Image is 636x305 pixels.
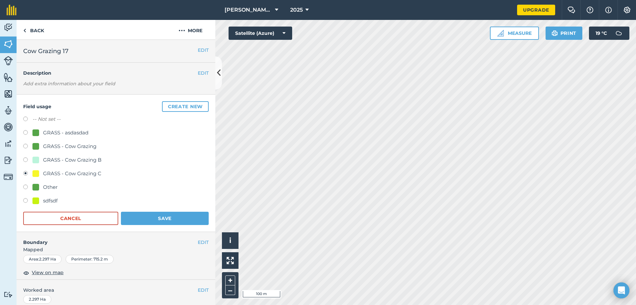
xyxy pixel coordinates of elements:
[17,232,198,246] h4: Boundary
[23,269,64,277] button: View on map
[4,291,13,298] img: svg+xml;base64,PD94bWwgdmVyc2lvbj0iMS4wIiBlbmNvZGluZz0idXRmLTgiPz4KPCEtLSBHZW5lcmF0b3I6IEFkb2JlIE...
[23,286,209,294] span: Worked area
[23,27,26,35] img: svg+xml;base64,PHN2ZyB4bWxucz0iaHR0cDovL3d3dy53My5vcmcvMjAwMC9zdmciIHdpZHRoPSI5IiBoZWlnaHQ9IjI0Ii...
[43,197,58,205] div: sdfsdf
[23,81,115,87] em: Add extra information about your field
[225,6,272,14] span: [PERSON_NAME]'s farm
[4,122,13,132] img: svg+xml;base64,PD94bWwgdmVyc2lvbj0iMS4wIiBlbmNvZGluZz0idXRmLTgiPz4KPCEtLSBHZW5lcmF0b3I6IEFkb2JlIE...
[17,246,215,253] span: Mapped
[227,257,234,264] img: Four arrows, one pointing top left, one top right, one bottom right and the last bottom left
[4,89,13,99] img: svg+xml;base64,PHN2ZyB4bWxucz0iaHR0cDovL3d3dy53My5vcmcvMjAwMC9zdmciIHdpZHRoPSI1NiIgaGVpZ2h0PSI2MC...
[567,7,575,13] img: Two speech bubbles overlapping with the left bubble in the forefront
[4,106,13,115] img: svg+xml;base64,PD94bWwgdmVyc2lvbj0iMS4wIiBlbmNvZGluZz0idXRmLTgiPz4KPCEtLSBHZW5lcmF0b3I6IEFkb2JlIE...
[623,7,631,13] img: A cog icon
[4,139,13,149] img: svg+xml;base64,PD94bWwgdmVyc2lvbj0iMS4wIiBlbmNvZGluZz0idXRmLTgiPz4KPCEtLSBHZW5lcmF0b3I6IEFkb2JlIE...
[43,142,96,150] div: GRASS - Cow Grazing
[198,286,209,294] button: EDIT
[546,27,583,40] button: Print
[552,29,558,37] img: svg+xml;base64,PHN2ZyB4bWxucz0iaHR0cDovL3d3dy53My5vcmcvMjAwMC9zdmciIHdpZHRoPSIxOSIgaGVpZ2h0PSIyNC...
[121,212,209,225] button: Save
[225,285,235,295] button: –
[589,27,629,40] button: 19 °C
[497,30,504,37] img: Ruler icon
[4,39,13,49] img: svg+xml;base64,PHN2ZyB4bWxucz0iaHR0cDovL3d3dy53My5vcmcvMjAwMC9zdmciIHdpZHRoPSI1NiIgaGVpZ2h0PSI2MC...
[23,295,51,304] div: 2.297 Ha
[66,255,114,264] div: Perimeter : 715.2 m
[23,46,69,56] span: Cow Grazing 17
[4,155,13,165] img: svg+xml;base64,PD94bWwgdmVyc2lvbj0iMS4wIiBlbmNvZGluZz0idXRmLTgiPz4KPCEtLSBHZW5lcmF0b3I6IEFkb2JlIE...
[229,236,231,245] span: i
[222,232,238,249] button: i
[23,255,62,264] div: Area : 2.297 Ha
[7,5,17,15] img: fieldmargin Logo
[586,7,594,13] img: A question mark icon
[179,27,185,35] img: svg+xml;base64,PHN2ZyB4bWxucz0iaHR0cDovL3d3dy53My5vcmcvMjAwMC9zdmciIHdpZHRoPSIyMCIgaGVpZ2h0PSIyNC...
[198,239,209,246] button: EDIT
[162,101,209,112] button: Create new
[4,23,13,33] img: svg+xml;base64,PD94bWwgdmVyc2lvbj0iMS4wIiBlbmNvZGluZz0idXRmLTgiPz4KPCEtLSBHZW5lcmF0b3I6IEFkb2JlIE...
[166,20,215,39] button: More
[23,101,209,112] h4: Field usage
[612,27,625,40] img: svg+xml;base64,PD94bWwgdmVyc2lvbj0iMS4wIiBlbmNvZGluZz0idXRmLTgiPz4KPCEtLSBHZW5lcmF0b3I6IEFkb2JlIE...
[490,27,539,40] button: Measure
[4,56,13,65] img: svg+xml;base64,PD94bWwgdmVyc2lvbj0iMS4wIiBlbmNvZGluZz0idXRmLTgiPz4KPCEtLSBHZW5lcmF0b3I6IEFkb2JlIE...
[43,170,101,178] div: GRASS - Cow Grazing C
[23,269,29,277] img: svg+xml;base64,PHN2ZyB4bWxucz0iaHR0cDovL3d3dy53My5vcmcvMjAwMC9zdmciIHdpZHRoPSIxOCIgaGVpZ2h0PSIyNC...
[198,69,209,77] button: EDIT
[613,282,629,298] div: Open Intercom Messenger
[229,27,292,40] button: Satellite (Azure)
[43,156,101,164] div: GRASS - Cow Grazing B
[17,20,51,39] a: Back
[23,69,209,77] h4: Description
[290,6,303,14] span: 2025
[23,212,118,225] button: Cancel
[198,46,209,54] button: EDIT
[225,275,235,285] button: +
[32,269,64,276] span: View on map
[517,5,555,15] a: Upgrade
[32,115,61,123] label: -- Not set --
[43,129,88,137] div: GRASS - asdasdad
[596,27,607,40] span: 19 ° C
[605,6,612,14] img: svg+xml;base64,PHN2ZyB4bWxucz0iaHR0cDovL3d3dy53My5vcmcvMjAwMC9zdmciIHdpZHRoPSIxNyIgaGVpZ2h0PSIxNy...
[4,72,13,82] img: svg+xml;base64,PHN2ZyB4bWxucz0iaHR0cDovL3d3dy53My5vcmcvMjAwMC9zdmciIHdpZHRoPSI1NiIgaGVpZ2h0PSI2MC...
[43,183,58,191] div: Other
[4,172,13,182] img: svg+xml;base64,PD94bWwgdmVyc2lvbj0iMS4wIiBlbmNvZGluZz0idXRmLTgiPz4KPCEtLSBHZW5lcmF0b3I6IEFkb2JlIE...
